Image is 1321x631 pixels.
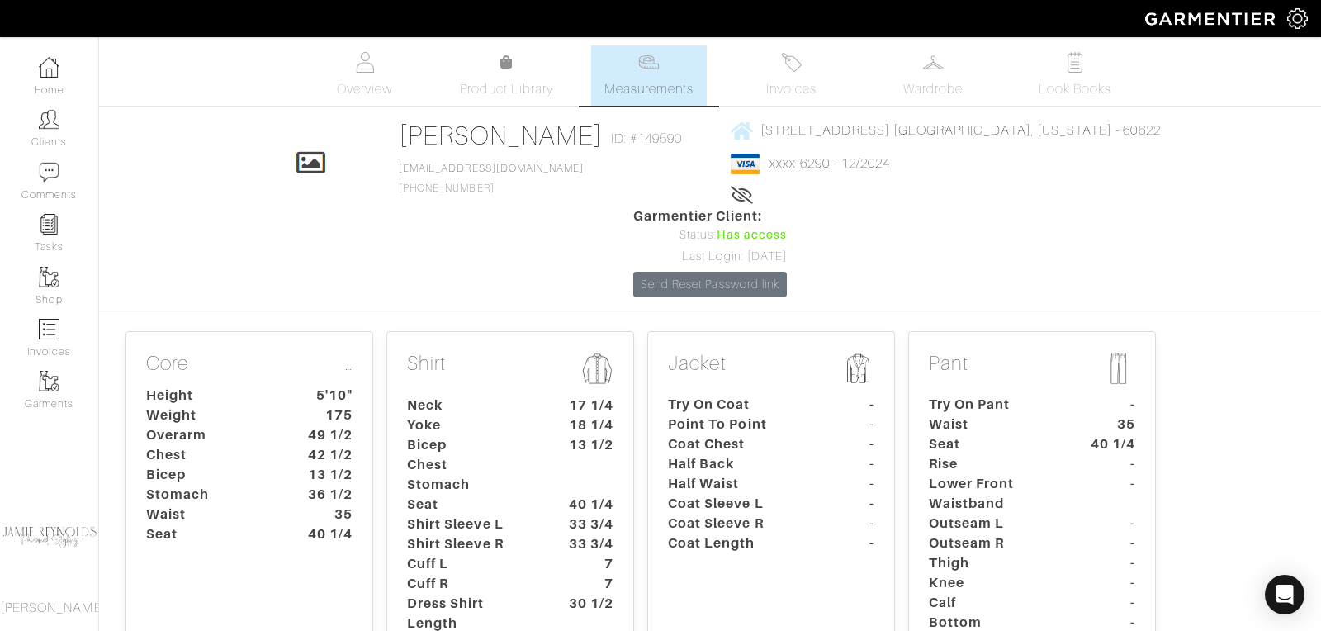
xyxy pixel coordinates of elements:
div: Open Intercom Messenger [1265,575,1304,614]
dt: 40 1/4 [1071,434,1148,454]
img: msmt-pant-icon-b5f0be45518e7579186d657110a8042fb0a286fe15c7a31f2bf2767143a10412.png [1102,352,1135,385]
dt: 36 1/2 [288,485,365,505]
a: [EMAIL_ADDRESS][DOMAIN_NAME] [399,163,584,174]
dt: Point To Point [656,415,810,434]
span: [PHONE_NUMBER] [399,163,584,194]
dt: 33 3/4 [549,515,626,534]
dt: 5'10" [288,386,365,406]
span: Wardrobe [903,79,963,99]
dt: 18 1/4 [549,415,626,435]
dt: - [810,454,887,474]
dt: Cuff R [395,574,549,594]
img: measurements-466bbee1fd09ba9460f595b01e5d73f9e2bff037440d3c8f018324cb6cdf7a4a.svg [638,52,659,73]
img: clients-icon-6bae9207a08558b7cb47a8932f037763ab4055f8c8b6bfacd5dc20c3e0201464.png [39,109,59,130]
dt: Stomach [134,485,288,505]
dt: Neck [395,396,549,415]
dt: Seat [916,434,1071,454]
img: garments-icon-b7da505a4dc4fd61783c78ac3ca0ef83fa9d6f193b1c9dc38574b1d14d53ca28.png [39,371,59,391]
dt: Knee [916,573,1071,593]
div: Status: [633,226,787,244]
dt: - [1071,553,1148,573]
dt: - [1071,454,1148,474]
dt: Shirt Sleeve R [395,534,549,554]
img: visa-934b35602734be37eb7d5d7e5dbcd2044c359bf20a24dc3361ca3fa54326a8a7.png [731,154,760,174]
dt: 40 1/4 [288,524,365,544]
a: Product Library [449,53,565,99]
dt: - [810,494,887,514]
a: [PERSON_NAME] [399,121,603,150]
a: [STREET_ADDRESS] [GEOGRAPHIC_DATA], [US_STATE] - 60622 [731,120,1161,140]
dt: 35 [1071,415,1148,434]
dt: Weight [134,406,288,425]
p: Core [146,352,353,379]
div: Last Login: [DATE] [633,248,787,266]
dt: - [1071,514,1148,534]
a: Look Books [1017,45,1133,106]
img: msmt-jacket-icon-80010867aa4725b62b9a09ffa5103b2b3040b5cb37876859cbf8e78a4e2258a7.png [841,352,874,385]
span: Measurements [604,79,694,99]
a: xxxx-6290 - 12/2024 [769,156,890,171]
dt: - [810,514,887,534]
img: basicinfo-40fd8af6dae0f16599ec9e87c0ef1c0a1fdea2edbe929e3d69a839185d80c458.svg [354,52,375,73]
span: Look Books [1039,79,1112,99]
span: Has access [717,226,788,244]
dt: Coat Length [656,534,810,553]
dt: Cuff L [395,554,549,574]
dt: Chest [395,455,549,475]
a: Overview [307,45,423,106]
a: Invoices [733,45,849,106]
dt: Bicep [134,465,288,485]
span: [STREET_ADDRESS] [GEOGRAPHIC_DATA], [US_STATE] - 60622 [760,123,1161,138]
img: dashboard-icon-dbcd8f5a0b271acd01030246c82b418ddd0df26cd7fceb0bd07c9910d44c42f6.png [39,57,59,78]
p: Jacket [668,352,874,388]
img: wardrobe-487a4870c1b7c33e795ec22d11cfc2ed9d08956e64fb3008fe2437562e282088.svg [923,52,944,73]
span: Invoices [766,79,817,99]
a: Measurements [591,45,708,106]
img: comment-icon-a0a6a9ef722e966f86d9cbdc48e553b5cf19dbc54f86b18d962a5391bc8f6eb6.png [39,162,59,183]
dt: 42 1/2 [288,445,365,465]
dt: - [810,395,887,415]
dt: Calf [916,593,1071,613]
a: … [345,352,353,376]
dt: - [810,434,887,454]
dt: 7 [549,574,626,594]
dt: 40 1/4 [549,495,626,515]
dt: Half Back [656,454,810,474]
dt: Seat [134,524,288,544]
dt: Height [134,386,288,406]
dt: - [1071,395,1148,415]
span: Garmentier Client: [633,206,787,226]
dt: 175 [288,406,365,425]
dt: - [1071,593,1148,613]
img: gear-icon-white-bd11855cb880d31180b6d7d6211b90ccbf57a29d726f0c71d8c61bd08dd39cc2.png [1287,8,1308,29]
dt: Chest [134,445,288,465]
dt: 17 1/4 [549,396,626,415]
dt: Coat Chest [656,434,810,454]
dt: 13 1/2 [288,465,365,485]
img: garments-icon-b7da505a4dc4fd61783c78ac3ca0ef83fa9d6f193b1c9dc38574b1d14d53ca28.png [39,267,59,287]
img: orders-icon-0abe47150d42831381b5fb84f609e132dff9fe21cb692f30cb5eec754e2cba89.png [39,319,59,339]
dt: 13 1/2 [549,435,626,455]
dt: - [1071,534,1148,553]
img: orders-27d20c2124de7fd6de4e0e44c1d41de31381a507db9b33961299e4e07d508b8c.svg [781,52,802,73]
dt: - [810,415,887,434]
p: Pant [929,352,1135,388]
span: Overview [337,79,392,99]
dt: Yoke [395,415,549,435]
dt: Outseam L [916,514,1071,534]
dt: Lower Front Waistband [916,474,1071,514]
dt: 35 [288,505,365,524]
p: Shirt [407,352,613,389]
span: Product Library [460,79,553,99]
dt: Coat Sleeve R [656,514,810,534]
img: garmentier-logo-header-white-b43fb05a5012e4ada735d5af1a66efaba907eab6374d6393d1fbf88cb4ef424d.png [1137,4,1287,33]
img: msmt-shirt-icon-3af304f0b202ec9cb0a26b9503a50981a6fda5c95ab5ec1cadae0dbe11e5085a.png [580,352,613,386]
a: Wardrobe [875,45,991,106]
dt: - [810,534,887,553]
dt: Waist [916,415,1071,434]
dt: 33 3/4 [549,534,626,554]
a: Send Reset Password link [633,272,787,297]
dt: 49 1/2 [288,425,365,445]
dt: Outseam R [916,534,1071,553]
span: ID: #149590 [611,129,683,149]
